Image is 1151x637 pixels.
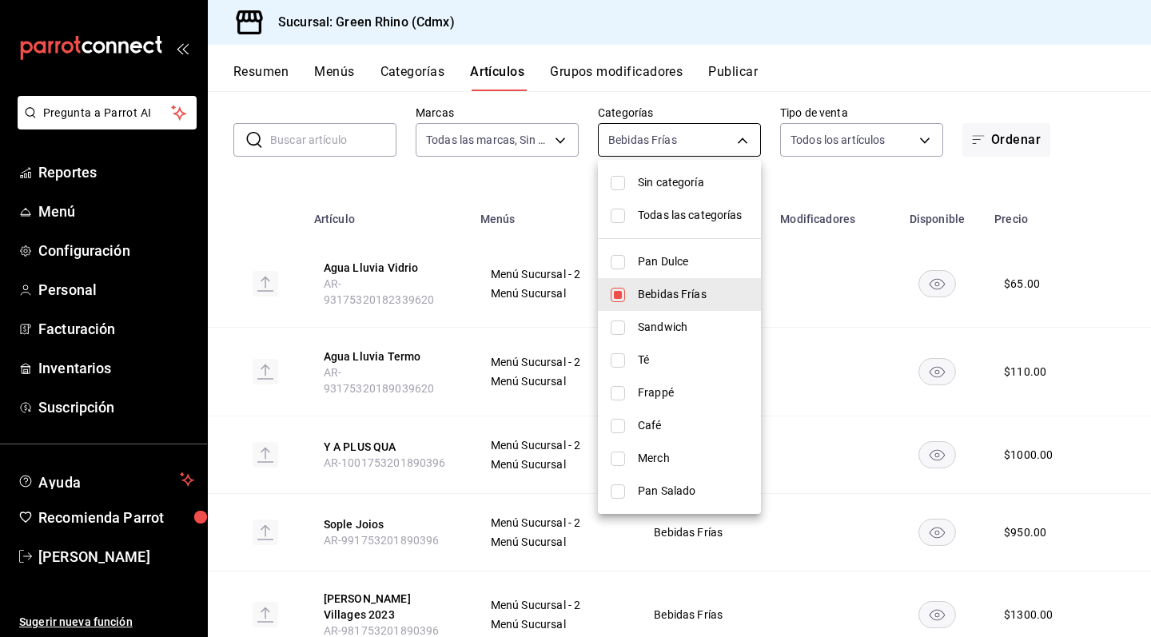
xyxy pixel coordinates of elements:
[638,417,748,434] span: Café
[638,174,748,191] span: Sin categoría
[638,384,748,401] span: Frappé
[638,450,748,467] span: Merch
[638,319,748,336] span: Sandwich
[638,352,748,368] span: Té
[638,286,748,303] span: Bebidas Frías
[638,253,748,270] span: Pan Dulce
[638,207,748,224] span: Todas las categorías
[638,483,748,500] span: Pan Salado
